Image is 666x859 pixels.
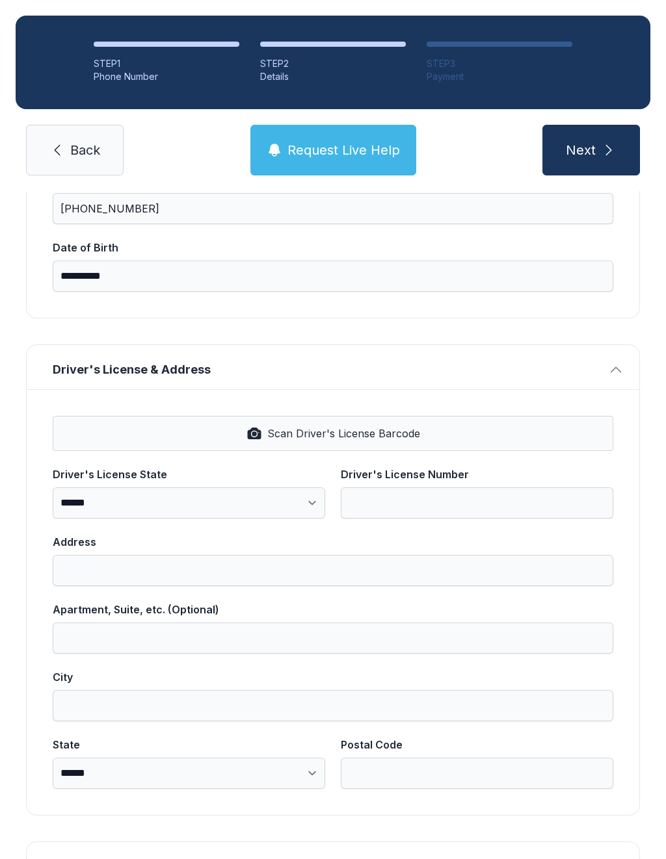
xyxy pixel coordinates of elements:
[53,622,613,654] input: Apartment, Suite, etc. (Optional)
[53,690,613,721] input: City
[53,758,325,789] select: State
[427,70,572,83] div: Payment
[27,345,639,389] button: Driver's License & Address
[53,467,325,482] div: Driver's License State
[53,261,613,292] input: Date of Birth
[267,426,420,441] span: Scan Driver's License Barcode
[53,669,613,685] div: City
[260,57,406,70] div: STEP 2
[341,467,613,482] div: Driver's License Number
[260,70,406,83] div: Details
[53,193,613,224] input: Cell Phone
[341,737,613,752] div: Postal Code
[427,57,572,70] div: STEP 3
[53,361,603,379] span: Driver's License & Address
[94,70,239,83] div: Phone Number
[94,57,239,70] div: STEP 1
[53,602,613,617] div: Apartment, Suite, etc. (Optional)
[53,240,613,255] div: Date of Birth
[341,758,613,789] input: Postal Code
[287,141,400,159] span: Request Live Help
[53,737,325,752] div: State
[53,487,325,519] select: Driver's License State
[53,555,613,586] input: Address
[53,534,613,550] div: Address
[70,141,100,159] span: Back
[341,487,613,519] input: Driver's License Number
[566,141,596,159] span: Next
